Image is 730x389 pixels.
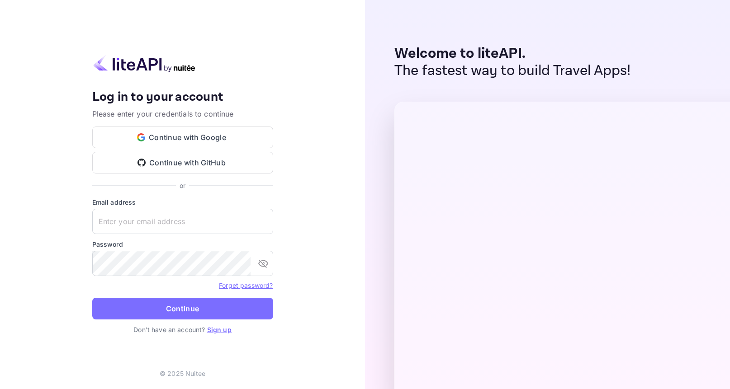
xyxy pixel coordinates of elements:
p: © 2025 Nuitee [160,369,205,378]
a: Forget password? [219,281,273,290]
p: Please enter your credentials to continue [92,108,273,119]
h4: Log in to your account [92,89,273,105]
input: Enter your email address [92,209,273,234]
button: Continue with Google [92,127,273,148]
p: Don't have an account? [92,325,273,334]
a: Forget password? [219,281,273,289]
button: Continue with GitHub [92,152,273,173]
p: or [180,181,185,190]
button: toggle password visibility [254,254,272,272]
button: Continue [92,298,273,319]
p: Welcome to liteAPI. [394,45,631,62]
label: Password [92,239,273,249]
p: The fastest way to build Travel Apps! [394,62,631,80]
a: Sign up [207,326,232,333]
img: liteapi [92,55,196,72]
label: Email address [92,197,273,207]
